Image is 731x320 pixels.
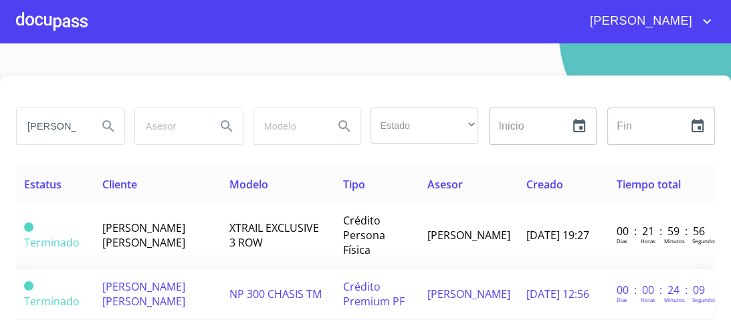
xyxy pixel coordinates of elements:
[427,287,510,301] span: [PERSON_NAME]
[229,177,268,192] span: Modelo
[617,296,627,303] p: Dias
[343,279,405,309] span: Crédito Premium PF
[229,220,319,250] span: XTRAIL EXCLUSIVE 3 ROW
[580,11,699,32] span: [PERSON_NAME]
[328,110,360,142] button: Search
[641,296,655,303] p: Horas
[427,177,463,192] span: Asesor
[253,108,324,144] input: search
[343,177,365,192] span: Tipo
[526,287,589,301] span: [DATE] 12:56
[229,287,322,301] span: NP 300 CHASIS TM
[617,237,627,245] p: Dias
[24,177,62,192] span: Estatus
[692,296,717,303] p: Segundos
[526,228,589,243] span: [DATE] 19:27
[692,237,717,245] p: Segundos
[664,296,685,303] p: Minutos
[24,294,80,309] span: Terminado
[641,237,655,245] p: Horas
[92,110,124,142] button: Search
[24,222,33,232] span: Terminado
[17,108,87,144] input: search
[664,237,685,245] p: Minutos
[211,110,243,142] button: Search
[371,108,478,144] div: ​
[135,108,205,144] input: search
[526,177,563,192] span: Creado
[580,11,715,32] button: account of current user
[102,177,137,192] span: Cliente
[617,283,707,297] p: 00 : 00 : 24 : 09
[617,224,707,238] p: 00 : 21 : 59 : 56
[102,220,185,250] span: [PERSON_NAME] [PERSON_NAME]
[24,281,33,291] span: Terminado
[427,228,510,243] span: [PERSON_NAME]
[343,213,385,257] span: Crédito Persona Física
[617,177,681,192] span: Tiempo total
[102,279,185,309] span: [PERSON_NAME] [PERSON_NAME]
[24,235,80,250] span: Terminado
